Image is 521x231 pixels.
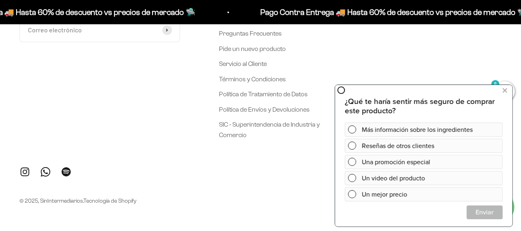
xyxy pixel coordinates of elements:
[219,59,267,69] a: Servicio al Cliente
[219,74,286,85] a: Términos y Condiciones
[335,84,512,227] iframe: zigpoll-iframe
[19,197,136,206] p: © 2025, SinIntermediarios.
[83,198,136,204] a: Tecnología de Shopify
[219,89,308,100] a: Política de Tratamiento de Datos
[40,166,51,177] a: Síguenos en WhatsApp
[61,166,72,177] a: Síguenos en Spotify
[219,119,320,140] a: SIC - Superintendencia de Industria y Comercio
[219,104,310,115] a: Política de Envíos y Devoluciones
[219,44,286,54] a: Pide un nuevo producto
[491,79,500,89] mark: 0
[19,166,30,177] a: Síguenos en Instagram
[219,28,282,39] a: Preguntas Frecuentes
